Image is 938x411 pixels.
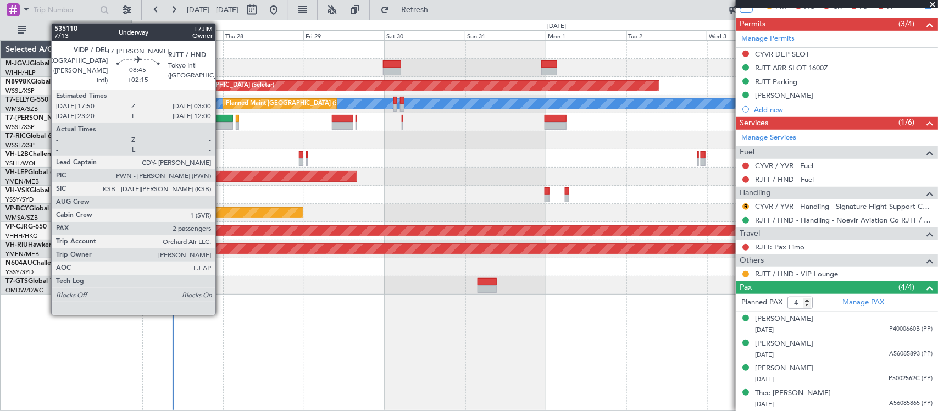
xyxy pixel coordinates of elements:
span: (1/6) [898,116,914,128]
div: RJTT ARR SLOT 1600Z [755,63,828,73]
span: Travel [740,227,760,240]
span: P5002562C (PP) [889,374,933,384]
a: VH-LEPGlobal 6000 [5,169,65,176]
a: CYVR / YVR - Fuel [755,161,813,170]
div: Mon 1 [546,30,626,40]
div: RJTT Parking [755,77,797,86]
a: T7-[PERSON_NAME]Global 7500 [5,115,107,121]
span: T7-RIC [5,133,26,140]
a: WIHH/HLP [5,69,36,77]
a: WMSA/SZB [5,214,38,222]
span: All Aircraft [29,26,116,34]
a: WMSA/SZB [5,105,38,113]
span: Others [740,254,764,267]
a: OMDW/DWC [5,286,43,295]
div: Add new [754,105,933,114]
button: Refresh [375,1,441,19]
span: A56085893 (PP) [889,349,933,359]
div: CYVR DEP SLOT [755,49,809,59]
a: M-JGVJGlobal 5000 [5,60,67,67]
span: [DATE] [755,351,774,359]
a: VHHH/HKG [5,232,38,240]
span: (4/4) [898,281,914,293]
div: Planned Maint [GEOGRAPHIC_DATA] (Sultan [PERSON_NAME] [PERSON_NAME] - Subang) [226,96,482,112]
div: Thu 28 [223,30,304,40]
span: A56085865 (PP) [889,399,933,408]
span: [DATE] - [DATE] [187,5,238,15]
span: Permits [740,18,765,31]
div: [PERSON_NAME] [755,363,813,374]
span: T7-GTS [5,278,28,285]
span: N604AU [5,260,32,266]
a: Manage Services [741,132,796,143]
a: YMEN/MEB [5,250,39,258]
a: WSSL/XSP [5,87,35,95]
a: RJTT: Pax Limo [755,242,804,252]
a: WSSL/XSP [5,141,35,149]
div: Sun 31 [465,30,546,40]
a: T7-RICGlobal 6000 [5,133,63,140]
div: Tue 2 [626,30,707,40]
span: VP-BCY [5,205,29,212]
a: T7-ELLYG-550 [5,97,48,103]
a: RJTT / HND - VIP Lounge [755,269,838,279]
div: Wed 27 [142,30,223,40]
a: YSSY/SYD [5,268,34,276]
span: [DATE] [755,400,774,408]
span: (3/4) [898,18,914,30]
a: Manage Permits [741,34,795,45]
span: N8998K [5,79,31,85]
a: Manage PAX [842,297,884,308]
button: R [742,203,749,210]
div: Planned Maint [GEOGRAPHIC_DATA] (Seletar) [145,77,274,94]
span: VH-L2B [5,151,29,158]
div: [DATE] [134,22,152,31]
span: T7-ELLY [5,97,30,103]
a: VP-BCYGlobal 5000 [5,205,66,212]
a: YSSY/SYD [5,196,34,204]
span: Refresh [392,6,438,14]
a: RJTT / HND - Handling - Noevir Aviation Co RJTT / HND [755,215,933,225]
a: RJTT / HND - Fuel [755,175,814,184]
div: [PERSON_NAME] [755,338,813,349]
a: CYVR / YVR - Handling - Signature Flight Support CYVR / YVR [755,202,933,211]
span: M-JGVJ [5,60,30,67]
span: VH-VSK [5,187,30,194]
div: Planned Maint Sydney ([PERSON_NAME] Intl) [143,150,271,166]
a: WSSL/XSP [5,123,35,131]
div: Fri 29 [303,30,384,40]
label: Planned PAX [741,297,782,308]
div: [PERSON_NAME] [755,91,813,100]
div: [DATE] [547,22,566,31]
a: VH-RIUHawker 800XP [5,242,74,248]
a: VH-L2BChallenger 604 [5,151,76,158]
div: [PERSON_NAME] [755,314,813,325]
a: N8998KGlobal 6000 [5,79,68,85]
span: VH-RIU [5,242,28,248]
a: YSHL/WOL [5,159,37,168]
div: Thee [PERSON_NAME] [755,388,831,399]
input: Trip Number [34,2,97,18]
a: VP-CJRG-650 [5,224,47,230]
span: P4000660B (PP) [889,325,933,334]
span: VP-CJR [5,224,28,230]
span: Fuel [740,146,754,159]
span: T7-[PERSON_NAME] [5,115,69,121]
a: T7-GTSGlobal 7500 [5,278,65,285]
span: [DATE] [755,375,774,384]
span: Services [740,117,768,130]
button: All Aircraft [12,21,119,39]
a: VH-VSKGlobal Express XRS [5,187,90,194]
div: Wed 3 [707,30,787,40]
a: N604AUChallenger 604 [5,260,80,266]
span: Pax [740,281,752,294]
span: [DATE] [755,326,774,334]
a: YMEN/MEB [5,177,39,186]
span: Handling [740,187,771,199]
div: Sat 30 [384,30,465,40]
span: VH-LEP [5,169,28,176]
